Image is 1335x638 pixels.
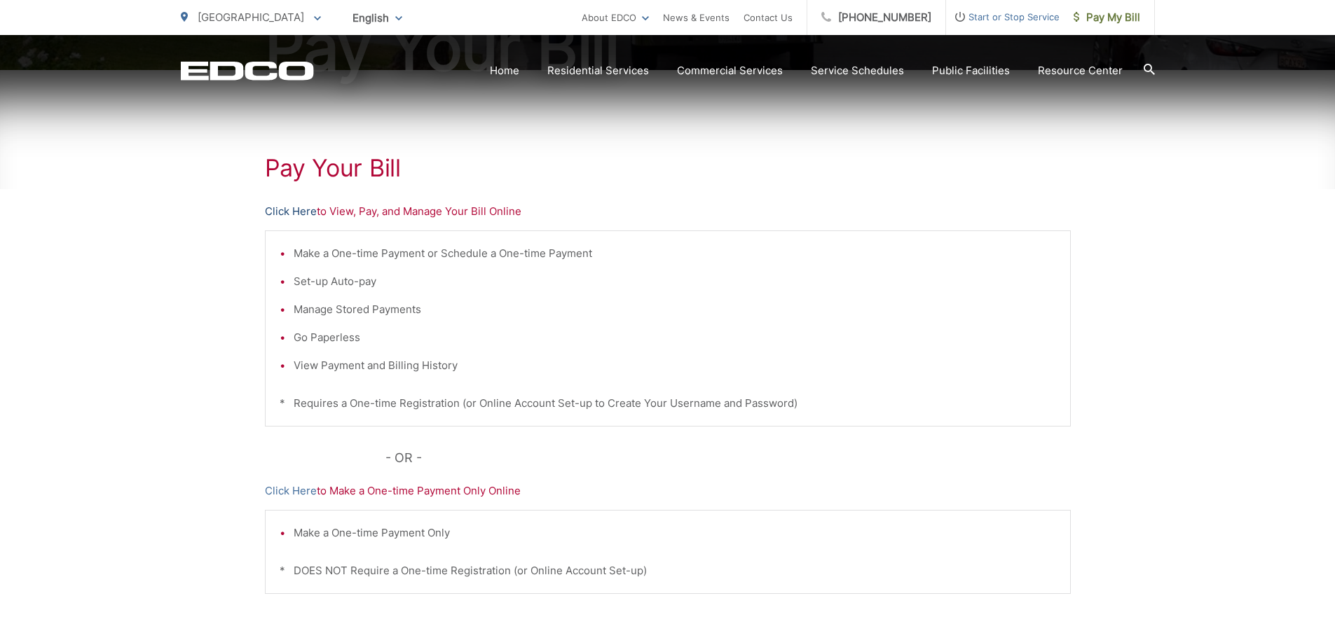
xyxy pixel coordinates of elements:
a: Resource Center [1038,62,1123,79]
li: Make a One-time Payment Only [294,525,1056,541]
a: About EDCO [582,9,649,26]
span: [GEOGRAPHIC_DATA] [198,11,304,24]
a: News & Events [663,9,730,26]
li: View Payment and Billing History [294,357,1056,374]
p: to Make a One-time Payment Only Online [265,483,1071,499]
p: to View, Pay, and Manage Your Bill Online [265,203,1071,220]
span: Pay My Bill [1074,9,1140,26]
a: Home [490,62,519,79]
li: Go Paperless [294,329,1056,346]
li: Make a One-time Payment or Schedule a One-time Payment [294,245,1056,262]
h1: Pay Your Bill [265,154,1071,182]
a: EDCD logo. Return to the homepage. [181,61,314,81]
li: Set-up Auto-pay [294,273,1056,290]
a: Public Facilities [932,62,1010,79]
a: Commercial Services [677,62,783,79]
p: - OR - [385,448,1071,469]
li: Manage Stored Payments [294,301,1056,318]
a: Residential Services [547,62,649,79]
a: Service Schedules [811,62,904,79]
a: Contact Us [744,9,793,26]
span: English [342,6,413,30]
a: Click Here [265,483,317,499]
a: Click Here [265,203,317,220]
p: * DOES NOT Require a One-time Registration (or Online Account Set-up) [280,562,1056,579]
p: * Requires a One-time Registration (or Online Account Set-up to Create Your Username and Password) [280,395,1056,412]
